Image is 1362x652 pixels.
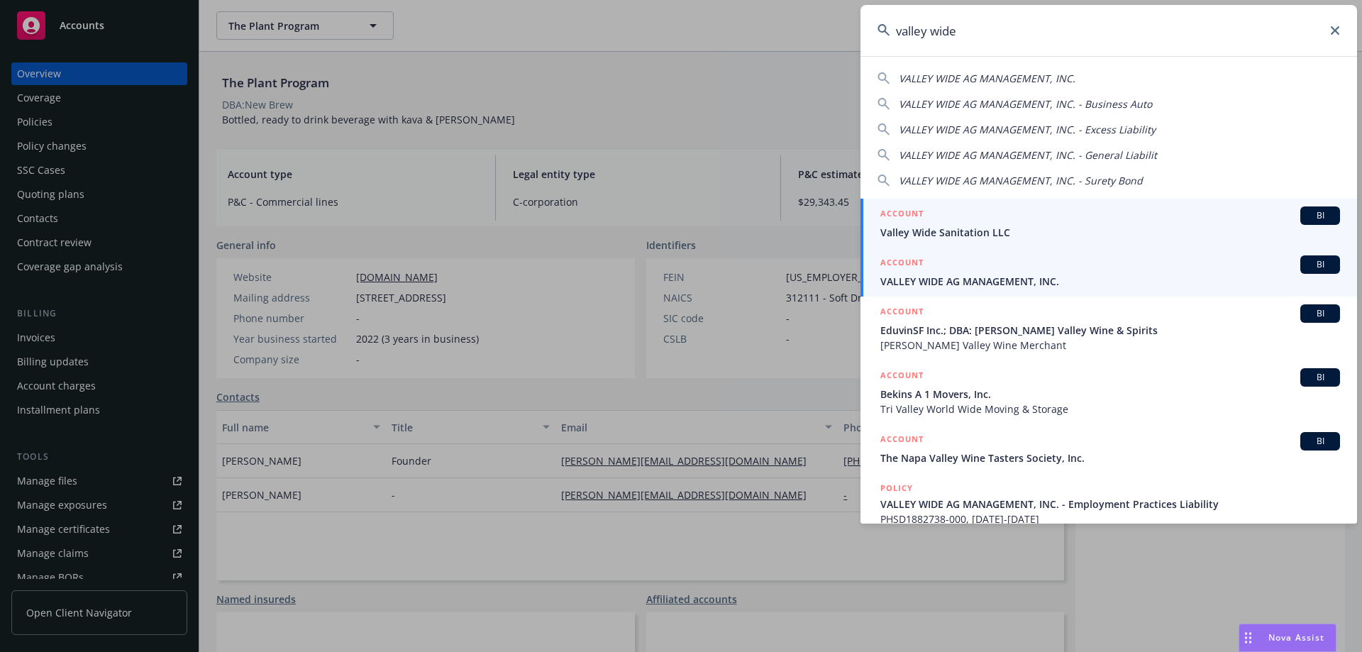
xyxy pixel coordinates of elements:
span: VALLEY WIDE AG MANAGEMENT, INC. [880,274,1340,289]
span: Nova Assist [1268,631,1324,643]
a: POLICYVALLEY WIDE AG MANAGEMENT, INC. - Employment Practices LiabilityPHSD1882738-000, [DATE]-[DATE] [860,473,1357,534]
span: EduvinSF Inc.; DBA: [PERSON_NAME] Valley Wine & Spirits [880,323,1340,338]
span: Bekins A 1 Movers, Inc. [880,387,1340,402]
h5: POLICY [880,481,913,495]
a: ACCOUNTBIThe Napa Valley Wine Tasters Society, Inc. [860,424,1357,473]
div: Drag to move [1239,624,1257,651]
a: ACCOUNTBIVALLEY WIDE AG MANAGEMENT, INC. [860,248,1357,297]
h5: ACCOUNT [880,432,924,449]
span: The Napa Valley Wine Tasters Society, Inc. [880,451,1340,465]
input: Search... [860,5,1357,56]
span: VALLEY WIDE AG MANAGEMENT, INC. - Excess Liability [899,123,1156,136]
span: BI [1306,258,1334,271]
span: Valley Wide Sanitation LLC [880,225,1340,240]
a: ACCOUNTBIEduvinSF Inc.; DBA: [PERSON_NAME] Valley Wine & Spirits[PERSON_NAME] Valley Wine Merchant [860,297,1357,360]
h5: ACCOUNT [880,368,924,385]
span: VALLEY WIDE AG MANAGEMENT, INC. - Employment Practices Liability [880,497,1340,512]
span: BI [1306,209,1334,222]
span: VALLEY WIDE AG MANAGEMENT, INC. - Surety Bond [899,174,1143,187]
span: BI [1306,307,1334,320]
a: ACCOUNTBIBekins A 1 Movers, Inc.Tri Valley World Wide Moving & Storage [860,360,1357,424]
span: Tri Valley World Wide Moving & Storage [880,402,1340,416]
span: BI [1306,435,1334,448]
span: [PERSON_NAME] Valley Wine Merchant [880,338,1340,353]
span: BI [1306,371,1334,384]
span: VALLEY WIDE AG MANAGEMENT, INC. - Business Auto [899,97,1152,111]
h5: ACCOUNT [880,255,924,272]
h5: ACCOUNT [880,206,924,223]
a: ACCOUNTBIValley Wide Sanitation LLC [860,199,1357,248]
span: VALLEY WIDE AG MANAGEMENT, INC. - General Liabilit [899,148,1157,162]
button: Nova Assist [1239,624,1336,652]
h5: ACCOUNT [880,304,924,321]
span: VALLEY WIDE AG MANAGEMENT, INC. [899,72,1075,85]
span: PHSD1882738-000, [DATE]-[DATE] [880,512,1340,526]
